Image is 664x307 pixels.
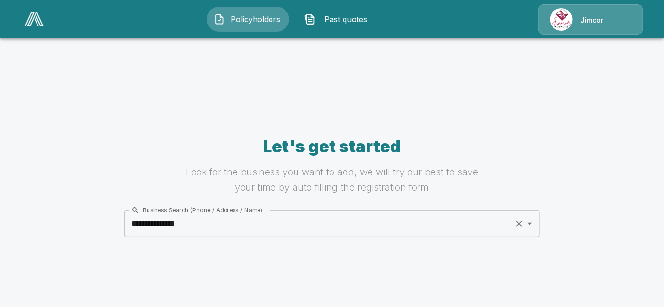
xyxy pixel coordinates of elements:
[320,13,372,25] span: Past quotes
[214,13,225,25] img: Policyholders Icon
[207,7,289,32] button: Policyholders IconPolicyholders
[25,12,44,26] img: AA Logo
[229,13,282,25] span: Policyholders
[131,206,263,215] div: Business Search (Phone / Address / Name)
[180,164,484,195] h6: Look for the business you want to add, we will try our best to save your time by auto filling the...
[180,136,484,157] h4: Let's get started
[297,7,380,32] button: Past quotes IconPast quotes
[304,13,316,25] img: Past quotes Icon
